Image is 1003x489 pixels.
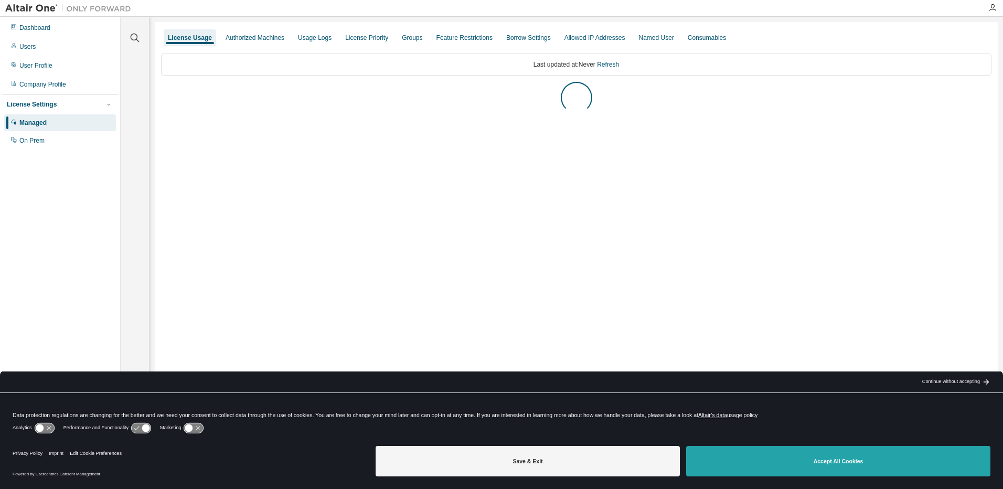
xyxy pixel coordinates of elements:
[19,42,36,51] div: Users
[19,119,47,127] div: Managed
[19,24,50,32] div: Dashboard
[298,34,332,42] div: Usage Logs
[506,34,551,42] div: Borrow Settings
[597,61,619,68] a: Refresh
[19,80,66,89] div: Company Profile
[436,34,493,42] div: Feature Restrictions
[5,3,136,14] img: Altair One
[688,34,726,42] div: Consumables
[19,136,45,145] div: On Prem
[345,34,388,42] div: License Priority
[19,61,52,70] div: User Profile
[226,34,284,42] div: Authorized Machines
[638,34,674,42] div: Named User
[7,100,57,109] div: License Settings
[168,34,212,42] div: License Usage
[402,34,422,42] div: Groups
[564,34,625,42] div: Allowed IP Addresses
[161,54,991,76] div: Last updated at: Never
